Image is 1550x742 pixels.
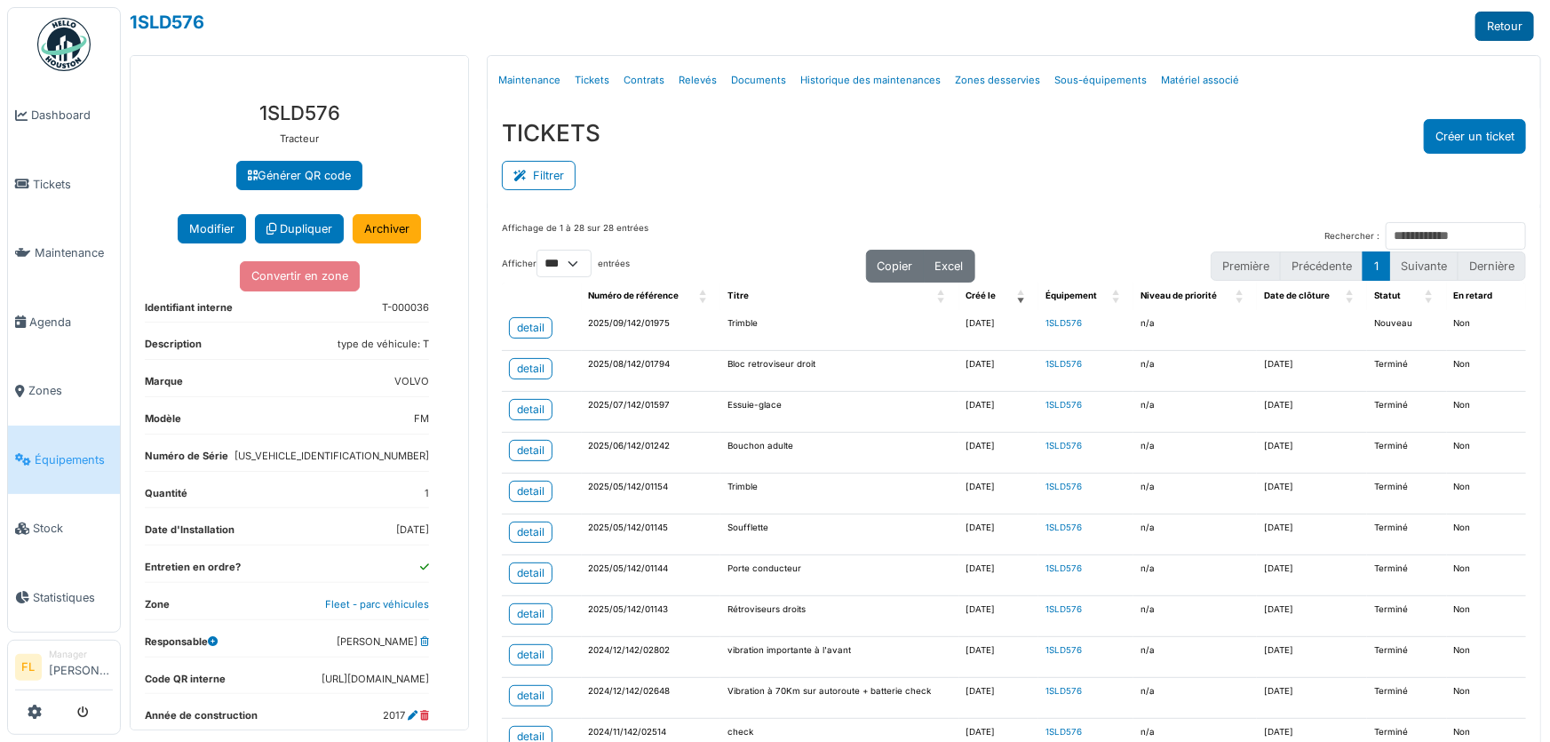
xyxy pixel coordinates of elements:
a: detail [509,317,552,339]
div: detail [517,647,544,663]
a: Zones desservies [948,60,1047,101]
span: Équipements [35,451,113,468]
a: Contrats [616,60,672,101]
p: Tracteur [145,132,454,147]
div: detail [517,688,544,704]
span: Numéro de référence: Activate to sort [699,283,710,310]
td: [DATE] [959,555,1038,596]
button: Copier [866,250,925,283]
td: Nouveau [1367,310,1446,351]
td: Non [1447,310,1526,351]
dd: [US_VEHICLE_IDENTIFICATION_NUMBER] [234,449,429,464]
dt: Identifiant interne [145,300,233,323]
td: [DATE] [959,351,1038,392]
td: 2025/09/142/01975 [582,310,721,351]
div: Manager [49,648,113,661]
td: Trimble [720,310,958,351]
span: Stock [33,520,113,537]
div: detail [517,402,544,418]
dd: [URL][DOMAIN_NAME] [322,672,429,687]
a: Relevés [672,60,724,101]
td: n/a [1133,555,1257,596]
a: 1SLD576 [1045,686,1082,696]
a: Documents [724,60,793,101]
td: Terminé [1367,515,1446,555]
td: Terminé [1367,678,1446,719]
div: detail [517,565,544,581]
a: Tickets [568,60,616,101]
td: Non [1447,515,1526,555]
a: 1SLD576 [130,12,204,33]
td: [DATE] [959,310,1038,351]
td: Non [1447,351,1526,392]
dd: VOLVO [394,374,429,389]
td: n/a [1133,351,1257,392]
li: FL [15,654,42,681]
td: [DATE] [959,474,1038,515]
a: detail [509,562,552,584]
dd: 2017 [383,708,429,723]
td: Non [1447,433,1526,474]
td: [DATE] [959,515,1038,555]
div: detail [517,606,544,622]
td: vibration importante à l'avant [720,637,958,678]
a: Retour [1475,12,1534,41]
li: [PERSON_NAME] [49,648,113,686]
td: n/a [1133,678,1257,719]
a: Maintenance [8,219,120,288]
label: Rechercher : [1324,230,1379,243]
td: [DATE] [959,433,1038,474]
a: 1SLD576 [1045,318,1082,328]
td: [DATE] [1257,433,1367,474]
dd: 1 [425,486,429,501]
td: n/a [1133,637,1257,678]
span: Copier [878,259,913,273]
a: Fleet - parc véhicules [325,598,429,610]
dd: [PERSON_NAME] [337,634,429,650]
span: Statistiques [33,589,113,606]
dt: Zone [145,597,170,619]
div: Affichage de 1 à 28 sur 28 entrées [502,222,648,250]
a: Statistiques [8,563,120,633]
a: 1SLD576 [1045,727,1082,737]
dt: Description [145,337,202,359]
dd: T-000036 [382,300,429,315]
dt: Année de construction [145,708,258,730]
td: Terminé [1367,555,1446,596]
div: detail [517,443,544,459]
td: [DATE] [1257,515,1367,555]
span: Créé le [966,291,997,300]
dt: Marque [145,374,183,396]
span: Statut: Activate to sort [1426,283,1436,310]
a: Équipements [8,426,120,495]
div: detail [517,361,544,377]
td: Non [1447,596,1526,637]
dt: Numéro de Série [145,449,228,471]
dt: Entretien en ordre? [145,560,241,582]
a: 1SLD576 [1045,441,1082,451]
td: [DATE] [1257,351,1367,392]
td: 2025/05/142/01145 [582,515,721,555]
a: Maintenance [491,60,568,101]
td: 2024/12/142/02648 [582,678,721,719]
button: 1 [1363,251,1390,281]
td: Non [1447,678,1526,719]
td: Non [1447,392,1526,433]
dt: Date d'Installation [145,523,234,545]
td: [DATE] [1257,678,1367,719]
div: detail [517,483,544,499]
dt: Quantité [145,486,187,508]
td: [DATE] [1257,555,1367,596]
span: Date de clôture: Activate to sort [1346,283,1356,310]
img: Badge_color-CXgf-gQk.svg [37,18,91,71]
span: Numéro de référence [589,291,680,300]
a: Agenda [8,288,120,357]
div: detail [517,524,544,540]
span: Titre: Activate to sort [938,283,949,310]
a: 1SLD576 [1045,523,1082,532]
a: detail [509,358,552,379]
td: 2025/08/142/01794 [582,351,721,392]
td: Rétroviseurs droits [720,596,958,637]
dd: type de véhicule: T [338,337,429,352]
td: 2025/05/142/01154 [582,474,721,515]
